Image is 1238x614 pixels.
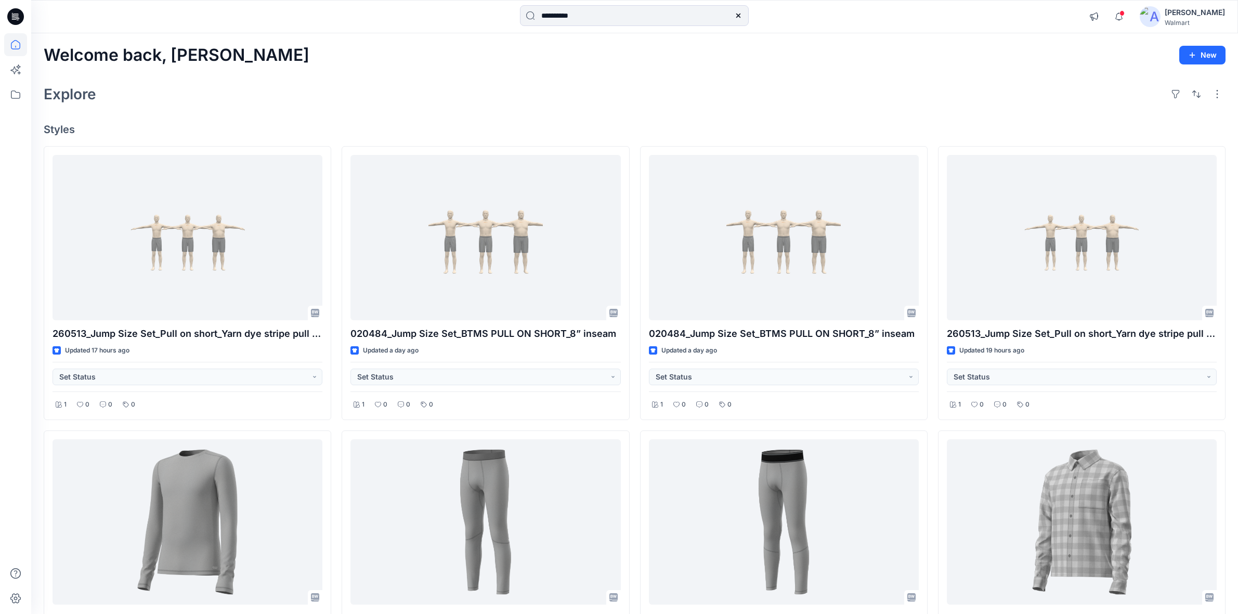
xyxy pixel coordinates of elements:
[947,439,1217,605] a: AA-FW26-013-B BOXY PLAID SHIRT
[705,399,709,410] p: 0
[65,345,129,356] p: Updated 17 hours ago
[429,399,433,410] p: 0
[406,399,410,410] p: 0
[1165,19,1225,27] div: Walmart
[44,46,309,65] h2: Welcome back, [PERSON_NAME]
[1002,399,1007,410] p: 0
[661,345,717,356] p: Updated a day ago
[649,439,919,605] a: AWB33609978-COMPRESSION PANT
[1025,399,1030,410] p: 0
[959,345,1024,356] p: Updated 19 hours ago
[660,399,663,410] p: 1
[350,326,620,341] p: 020484_Jump Size Set_BTMS PULL ON SHORT_8” inseam
[131,399,135,410] p: 0
[947,155,1217,320] a: 260513_Jump Size Set_Pull on short_Yarn dye stripe pull on short_ Inseam 8inch
[108,399,112,410] p: 0
[958,399,961,410] p: 1
[85,399,89,410] p: 0
[53,326,322,341] p: 260513_Jump Size Set_Pull on short_Yarn dye stripe pull on short_ Inseam 8inch
[1165,6,1225,19] div: [PERSON_NAME]
[44,123,1226,136] h4: Styles
[53,439,322,605] a: AA-SS26-453-B_LS COMPRESSION TOP
[362,399,364,410] p: 1
[947,326,1217,341] p: 260513_Jump Size Set_Pull on short_Yarn dye stripe pull on short_ Inseam 8inch
[649,155,919,320] a: 020484_Jump Size Set_BTMS PULL ON SHORT_8” inseam
[350,439,620,605] a: AA-S326-454-B_COMPRESSION PANT
[44,86,96,102] h2: Explore
[350,155,620,320] a: 020484_Jump Size Set_BTMS PULL ON SHORT_8” inseam
[727,399,732,410] p: 0
[980,399,984,410] p: 0
[1179,46,1226,64] button: New
[649,326,919,341] p: 020484_Jump Size Set_BTMS PULL ON SHORT_8” inseam
[1140,6,1161,27] img: avatar
[53,155,322,320] a: 260513_Jump Size Set_Pull on short_Yarn dye stripe pull on short_ Inseam 8inch
[363,345,419,356] p: Updated a day ago
[64,399,67,410] p: 1
[682,399,686,410] p: 0
[383,399,387,410] p: 0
